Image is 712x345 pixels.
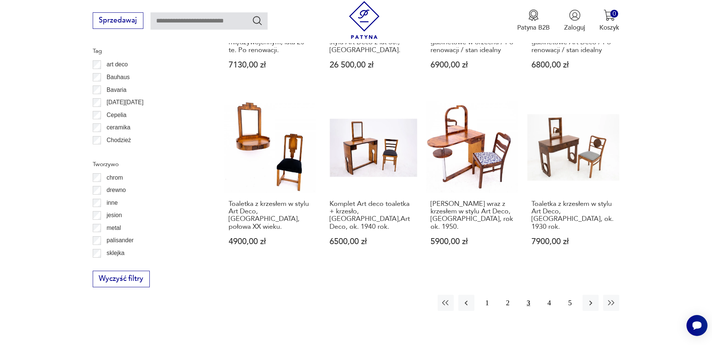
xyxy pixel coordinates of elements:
[345,1,383,39] img: Patyna - sklep z meblami i dekoracjami vintage
[107,110,126,120] p: Cepelia
[500,295,516,311] button: 2
[107,235,134,245] p: palisander
[431,61,514,69] p: 6900,00 zł
[107,185,126,195] p: drewno
[107,135,131,145] p: Chodzież
[431,31,514,54] h3: Dwustronne biurko gabinetowe w orzechu / Po renowacji / stan idealny
[431,200,514,231] h3: [PERSON_NAME] wraz z krzesłem w stylu Art Deco, [GEOGRAPHIC_DATA], rok ok. 1950.
[93,271,150,287] button: Wyczyść filtry
[531,61,615,69] p: 6800,00 zł
[224,101,316,263] a: Toaletka z krzesłem w stylu Art Deco, Polska, połowa XX wieku.Toaletka z krzesłem w stylu Art Dec...
[426,101,518,263] a: Toaletka wraz z krzesłem w stylu Art Deco, Polska, rok ok. 1950.[PERSON_NAME] wraz z krzesłem w s...
[531,200,615,231] h3: Toaletka z krzesłem w stylu Art Deco, [GEOGRAPHIC_DATA], ok. 1930 rok.
[330,238,413,246] p: 6500,00 zł
[330,31,413,54] h3: Komplet gabinetowy w stylu Art Deco z lat 30., [GEOGRAPHIC_DATA].
[479,295,495,311] button: 1
[107,85,126,95] p: Bavaria
[569,9,581,21] img: Ikonka użytkownika
[252,15,263,26] button: Szukaj
[564,23,585,32] p: Zaloguj
[229,31,312,54] h3: Zabytkowe biurko w stylu międzywojennym, lata 20-te. Po renowacji.
[531,238,615,246] p: 7900,00 zł
[562,295,578,311] button: 5
[107,60,128,69] p: art deco
[107,198,117,208] p: inne
[107,248,125,258] p: sklejka
[517,23,550,32] p: Patyna B2B
[229,200,312,231] h3: Toaletka z krzesłem w stylu Art Deco, [GEOGRAPHIC_DATA], połowa XX wieku.
[531,31,615,54] h3: Dwustronne biurko gabinetowe Art Deco / Po renowacji / stan idealny
[93,46,203,56] p: Tag
[599,23,619,32] p: Koszyk
[93,12,143,29] button: Sprzedawaj
[107,173,123,183] p: chrom
[107,123,130,132] p: ceramika
[229,238,312,246] p: 4900,00 zł
[527,101,619,263] a: Toaletka z krzesłem w stylu Art Deco, Polska, ok. 1930 rok.Toaletka z krzesłem w stylu Art Deco, ...
[325,101,417,263] a: Komplet Art deco toaletka + krzesło, Polska,Art Deco, ok. 1940 rok.Komplet Art deco toaletka + kr...
[330,61,413,69] p: 26 500,00 zł
[520,295,536,311] button: 3
[541,295,557,311] button: 4
[610,10,618,18] div: 0
[686,315,707,336] iframe: Smartsupp widget button
[229,61,312,69] p: 7130,00 zł
[93,18,143,24] a: Sprzedawaj
[93,159,203,169] p: Tworzywo
[517,9,550,32] button: Patyna B2B
[564,9,585,32] button: Zaloguj
[528,9,539,21] img: Ikona medalu
[107,148,129,157] p: Ćmielów
[330,200,413,231] h3: Komplet Art deco toaletka + krzesło, [GEOGRAPHIC_DATA],Art Deco, ok. 1940 rok.
[107,97,143,107] p: [DATE][DATE]
[599,9,619,32] button: 0Koszyk
[517,9,550,32] a: Ikona medaluPatyna B2B
[107,223,121,233] p: metal
[107,72,130,82] p: Bauhaus
[431,238,514,246] p: 5900,00 zł
[107,210,122,220] p: jesion
[604,9,615,21] img: Ikona koszyka
[107,261,120,271] p: szkło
